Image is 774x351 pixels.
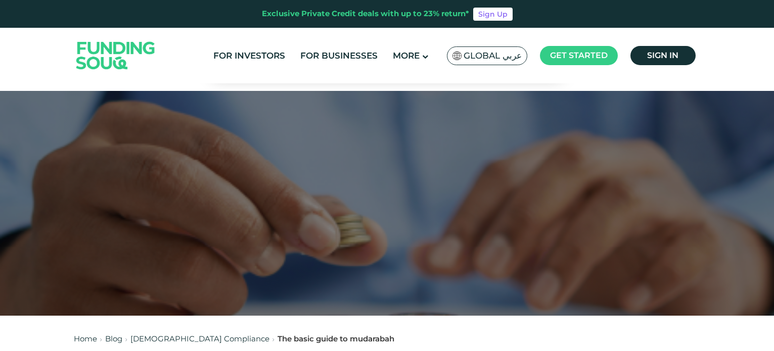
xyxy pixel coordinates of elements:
[393,51,420,61] span: More
[298,47,380,64] a: For Businesses
[452,52,462,60] img: SA Flag
[211,47,288,64] a: For Investors
[74,334,97,343] a: Home
[105,334,122,343] a: Blog
[262,8,469,20] div: Exclusive Private Credit deals with up to 23% return*
[130,334,269,343] a: [DEMOGRAPHIC_DATA] Compliance
[473,8,513,21] a: Sign Up
[550,51,608,60] span: Get started
[647,51,678,60] span: Sign in
[464,50,522,62] span: Global عربي
[630,46,696,65] a: Sign in
[66,30,165,81] img: Logo
[278,333,394,345] div: The basic guide to mudarabah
